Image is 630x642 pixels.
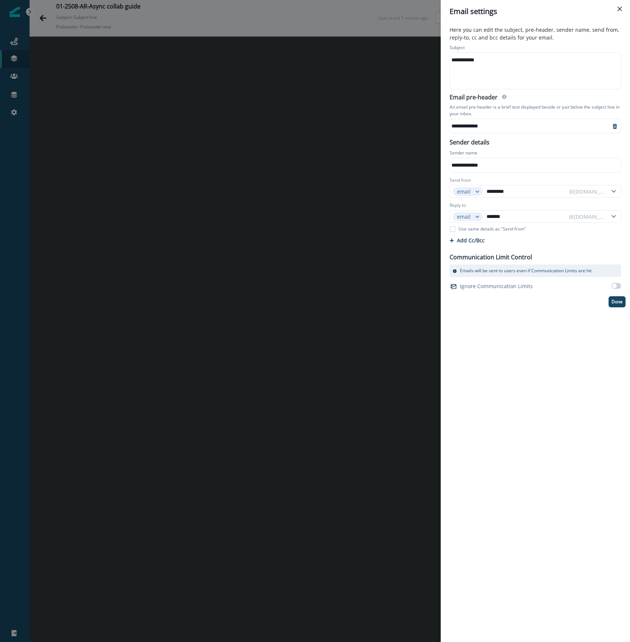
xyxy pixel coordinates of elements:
div: email [457,213,472,221]
div: Email settings [450,6,621,17]
div: email [457,188,472,195]
label: Reply to [450,202,466,209]
p: Ignore Communication Limits [460,282,533,290]
label: Send from [450,177,471,184]
h2: Email pre-header [450,94,498,102]
p: Sender name [450,150,477,158]
p: Communication Limit Control [450,253,532,262]
button: Close [614,3,626,15]
p: Subject [450,44,465,52]
p: Emails will be sent to users even if Communication Limits are hit. [460,267,593,274]
div: @[DOMAIN_NAME] [569,213,604,221]
p: Sender details [445,136,494,147]
p: Done [612,299,623,304]
div: @[DOMAIN_NAME] [569,188,604,195]
button: Add Cc/Bcc [450,237,485,244]
button: Done [609,296,626,307]
svg: remove-preheader [612,123,618,129]
p: An email pre-header is a brief text displayed beside or just below the subject line in your inbox. [450,102,621,119]
p: Here you can edit the subject, pre-header, sender name, send from, reply-to, cc and bcc details f... [445,26,626,43]
p: Use same details as "Send from" [458,226,526,232]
